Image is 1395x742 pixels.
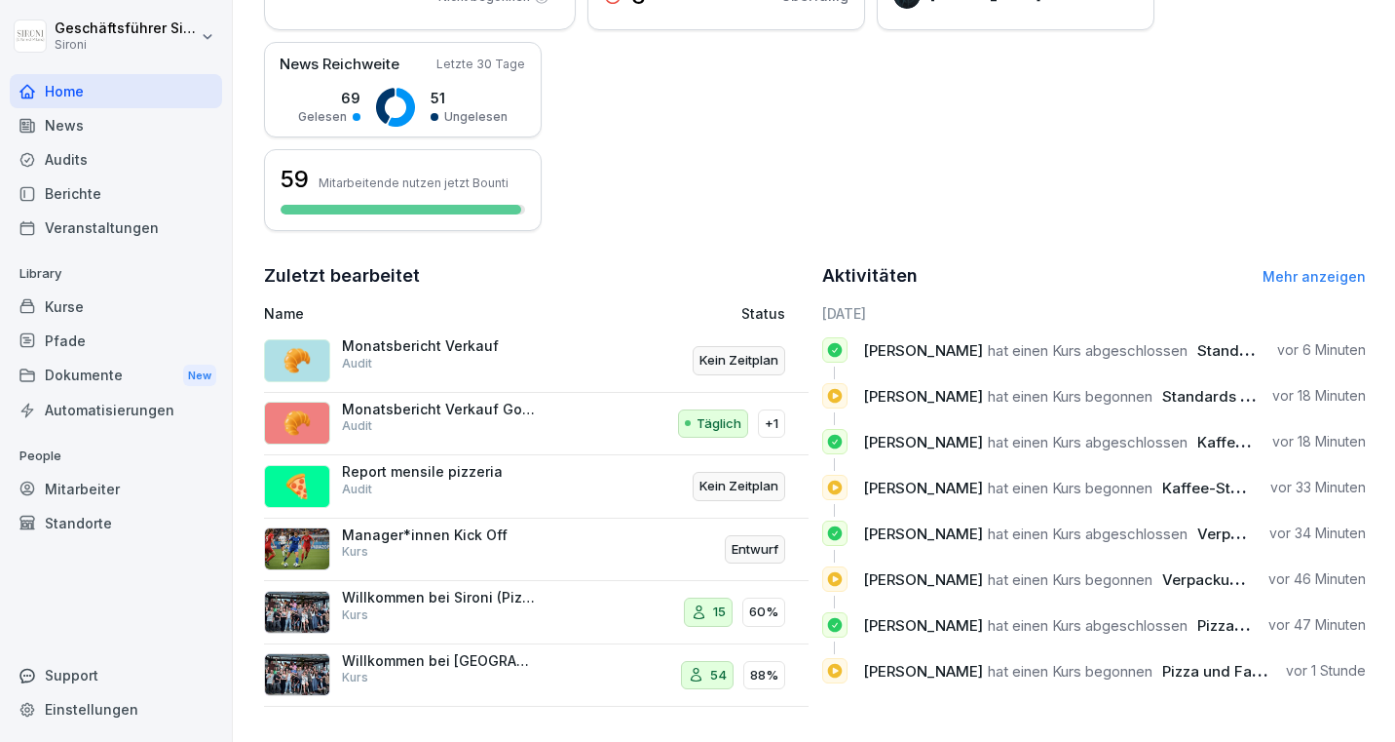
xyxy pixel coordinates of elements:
[1277,340,1366,360] p: vor 6 Minuten
[264,330,809,393] a: 🥐Monatsbericht VerkaufAuditKein Zeitplan
[1197,525,1372,543] span: Verpackungs-Standards
[988,570,1152,589] span: hat einen Kurs begonnen
[10,358,222,394] a: DokumenteNew
[1272,432,1366,451] p: vor 18 Minuten
[342,652,537,670] p: Willkommen bei [GEOGRAPHIC_DATA]
[699,351,778,371] p: Kein Zeitplan
[863,387,983,406] span: [PERSON_NAME]
[298,88,360,108] p: 69
[10,211,222,245] a: Veranstaltungen
[988,525,1188,543] span: hat einen Kurs abgeschlossen
[10,142,222,176] a: Audits
[988,479,1152,497] span: hat einen Kurs begonnen
[264,303,595,324] p: Name
[342,401,537,418] p: Monatsbericht Verkauf Goltz
[988,616,1188,635] span: hat einen Kurs abgeschlossen
[710,666,727,685] p: 54
[732,540,778,560] p: Entwurf
[1268,615,1366,635] p: vor 47 Minuten
[283,406,312,441] p: 🥐
[863,662,983,681] span: [PERSON_NAME]
[342,337,537,355] p: Monatsbericht Verkauf
[10,74,222,108] a: Home
[283,343,312,378] p: 🥐
[1269,524,1366,543] p: vor 34 Minuten
[1272,386,1366,406] p: vor 18 Minuten
[264,527,330,570] img: djmyo9e9lvarpqz0q6xij6ca.png
[264,581,809,644] a: Willkommen bei Sironi (Pizzeria Team)Kurs1560%
[281,163,309,196] h3: 59
[55,38,197,52] p: Sironi
[264,393,809,456] a: 🥐Monatsbericht Verkauf GoltzAuditTäglich+1
[988,387,1152,406] span: hat einen Kurs begonnen
[1286,661,1366,681] p: vor 1 Stunde
[283,469,312,504] p: 🍕
[10,290,222,324] a: Kurse
[863,479,983,497] span: [PERSON_NAME]
[342,589,537,606] p: Willkommen bei Sironi (Pizzeria Team)
[1268,569,1366,589] p: vor 46 Minuten
[988,662,1152,681] span: hat einen Kurs begonnen
[697,414,741,434] p: Täglich
[10,441,222,472] p: People
[431,88,508,108] p: 51
[822,262,918,290] h2: Aktivitäten
[749,603,778,622] p: 60%
[1263,268,1366,285] a: Mehr anzeigen
[10,393,222,427] a: Automatisierungen
[822,303,1367,324] h6: [DATE]
[741,303,785,324] p: Status
[55,20,197,37] p: Geschäftsführer Sironi
[1270,478,1366,497] p: vor 33 Minuten
[1197,433,1325,451] span: Kaffee-Standards
[10,258,222,290] p: Library
[280,54,399,76] p: News Reichweite
[342,481,372,498] p: Audit
[699,477,778,496] p: Kein Zeitplan
[10,692,222,726] a: Einstellungen
[264,519,809,582] a: Manager*innen Kick OffKursEntwurf
[342,669,368,686] p: Kurs
[988,433,1188,451] span: hat einen Kurs abgeschlossen
[10,358,222,394] div: Dokumente
[765,414,778,434] p: +1
[264,262,809,290] h2: Zuletzt bearbeitet
[10,176,222,211] a: Berichte
[264,644,809,708] a: Willkommen bei [GEOGRAPHIC_DATA]Kurs5488%
[183,365,216,387] div: New
[750,666,778,685] p: 88%
[342,355,372,372] p: Audit
[10,324,222,358] a: Pfade
[863,341,983,360] span: [PERSON_NAME]
[342,606,368,624] p: Kurs
[342,527,537,544] p: Manager*innen Kick Off
[863,525,983,543] span: [PERSON_NAME]
[264,591,330,634] img: xmkdnyjyz2x3qdpcryl1xaw9.png
[298,108,347,126] p: Gelesen
[863,616,983,635] span: [PERSON_NAME]
[863,570,983,589] span: [PERSON_NAME]
[319,176,509,190] p: Mitarbeitende nutzen jetzt Bounti
[264,455,809,519] a: 🍕Report mensile pizzeriaAuditKein Zeitplan
[10,506,222,540] a: Standorte
[10,108,222,142] a: News
[10,658,222,692] div: Support
[1162,387,1315,406] span: Standards am Tresen
[342,463,537,481] p: Report mensile pizzeria
[1197,341,1350,360] span: Standards am Tresen
[444,108,508,126] p: Ungelesen
[342,417,372,435] p: Audit
[713,603,726,622] p: 15
[1162,479,1290,497] span: Kaffee-Standards
[10,472,222,506] a: Mitarbeiter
